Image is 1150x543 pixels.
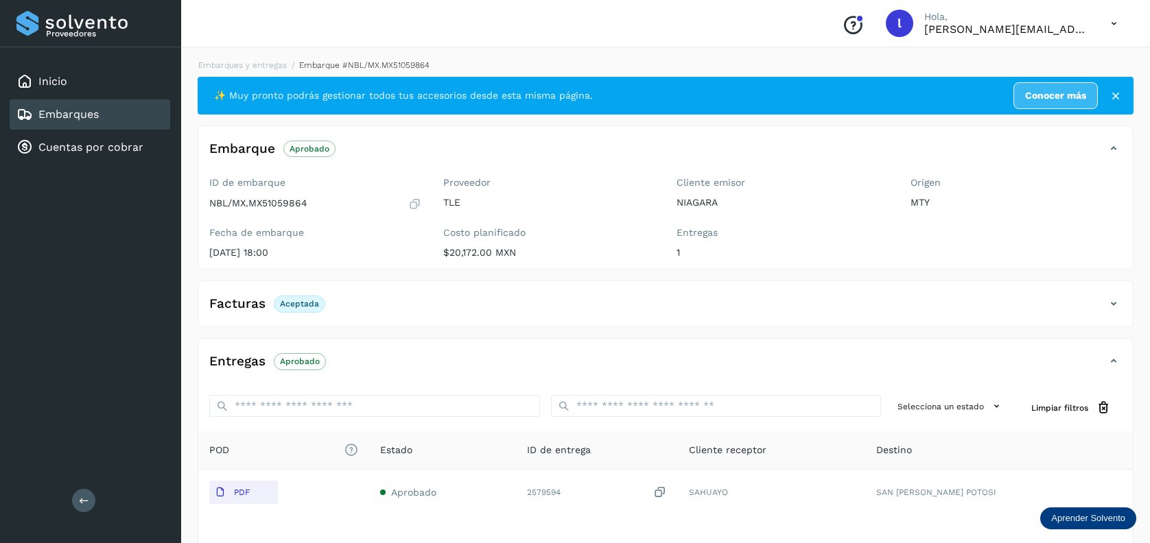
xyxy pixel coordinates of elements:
[209,296,266,312] h4: Facturas
[280,299,319,309] p: Aceptada
[290,144,329,154] p: Aprobado
[443,227,655,239] label: Costo planificado
[443,197,655,208] p: TLE
[209,197,307,209] p: NBL/MX.MX51059864
[280,357,320,366] p: Aprobado
[10,99,170,130] div: Embarques
[678,470,865,515] td: SAHUAYO
[38,108,99,121] a: Embarques
[209,177,421,189] label: ID de embarque
[198,350,1133,384] div: EntregasAprobado
[38,75,67,88] a: Inicio
[443,247,655,258] p: $20,172.00 MXN
[865,470,1133,515] td: SAN [PERSON_NAME] POTOSI
[209,443,358,457] span: POD
[1031,402,1088,414] span: Limpiar filtros
[38,141,143,154] a: Cuentas por cobrar
[443,177,655,189] label: Proveedor
[527,485,666,500] div: 2579594
[689,443,766,457] span: Cliente receptor
[1020,395,1122,420] button: Limpiar filtros
[1013,82,1098,109] a: Conocer más
[677,247,889,258] p: 1
[924,11,1089,23] p: Hola,
[46,29,165,38] p: Proveedores
[10,132,170,162] div: Cuentas por cobrar
[876,443,912,457] span: Destino
[299,60,430,70] span: Embarque #NBL/MX.MX51059864
[209,247,421,258] p: [DATE] 18:00
[214,88,593,103] span: ✨ Muy pronto podrás gestionar todos tus accesorios desde esta misma página.
[209,141,275,157] h4: Embarque
[198,60,287,70] a: Embarques y entregas
[380,443,412,457] span: Estado
[677,227,889,239] label: Entregas
[209,481,278,504] button: PDF
[198,59,1134,71] nav: breadcrumb
[924,23,1089,36] p: lorena.rojo@serviciosatc.com.mx
[1051,513,1125,524] p: Aprender Solvento
[198,292,1133,326] div: FacturasAceptada
[677,177,889,189] label: Cliente emisor
[892,395,1009,418] button: Selecciona un estado
[391,487,436,498] span: Aprobado
[911,177,1123,189] label: Origen
[234,487,250,497] p: PDF
[677,197,889,208] p: NIAGARA
[911,197,1123,208] p: MTY
[209,354,266,370] h4: Entregas
[198,137,1133,171] div: EmbarqueAprobado
[209,227,421,239] label: Fecha de embarque
[10,67,170,97] div: Inicio
[1040,507,1136,529] div: Aprender Solvento
[527,443,591,457] span: ID de entrega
